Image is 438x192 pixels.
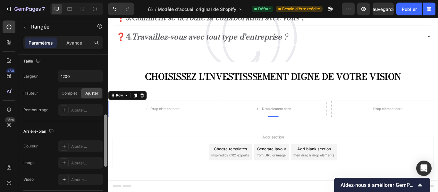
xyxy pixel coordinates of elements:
div: Choose templates [123,149,162,156]
font: Paramètres [29,40,53,46]
div: Generate layout [174,149,207,156]
font: Ajuster [85,91,98,96]
font: Vidéo [23,177,34,182]
font: Sauvegarder [370,6,397,12]
p: CHOISISSEZ L'INVESTISSSEMENT DIGNE DE VOTRE VISION [1,62,384,75]
font: Ajouter... [71,161,87,165]
font: Rembourrage [23,107,48,112]
font: Rangée [31,23,49,30]
button: Publier [396,3,422,15]
font: Bêta [6,118,14,122]
span: then drag & drop elements [216,157,264,163]
font: Besoin d'être réédité [282,6,320,11]
font: Hauteur [23,91,38,96]
div: Add blank section [221,149,260,156]
font: Complet [62,91,77,96]
font: Ajouter... [71,144,87,149]
font: Arrière-plan [23,129,46,134]
button: 7 [3,3,48,15]
div: Drop element here [309,104,343,109]
button: Afficher l'enquête - Aidez-nous à améliorer GemPages ! [341,181,424,189]
span: Add section [177,135,208,142]
font: 450 [7,69,14,73]
font: Largeur [23,74,38,79]
span: from URL or image [173,157,207,163]
div: Ouvrir Intercom Messenger [416,161,432,176]
div: Row [8,88,19,93]
font: Couleur [23,144,38,148]
font: / [155,6,156,12]
font: Taille [23,59,33,63]
iframe: Zone de conception [108,18,438,192]
div: Drop element here [179,104,213,109]
p: Rangée [31,23,86,30]
div: Drop element here [49,104,83,109]
font: Aidez-nous à améliorer GemPages ! [341,182,424,188]
font: Ajouter... [71,108,87,113]
div: Annuler/Rétablir [108,3,134,15]
font: Ajouter... [71,177,87,182]
font: Modèle d'accueil original de Shopify [158,6,236,12]
font: Publier [402,6,417,12]
font: Image [23,160,35,165]
button: Sauvegarder [373,3,394,15]
font: Défaut [258,6,271,11]
span: inspired by CRO experts [120,157,164,163]
font: Avancé [66,40,82,46]
input: Auto [58,71,103,82]
font: 7 [42,6,45,12]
